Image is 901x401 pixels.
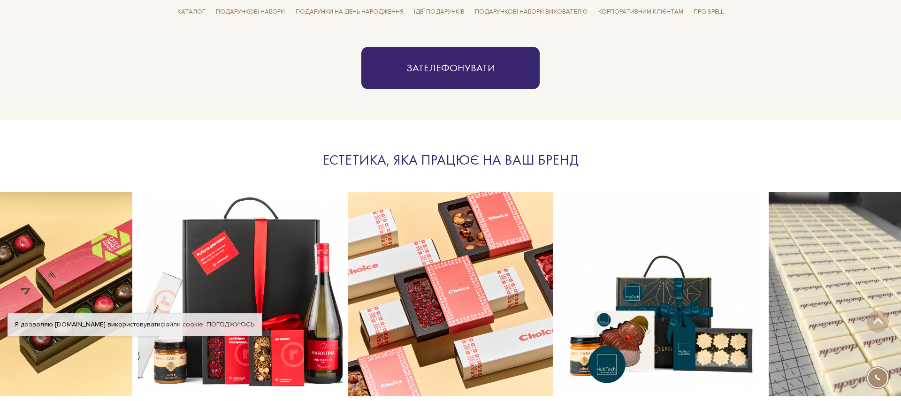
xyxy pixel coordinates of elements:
[361,47,540,89] a: Зателефонувати
[410,5,468,19] a: Ідеї подарунків
[206,320,254,329] a: Погоджуюсь
[212,5,289,19] a: Подарункові набори
[8,320,262,329] div: Я дозволяю [DOMAIN_NAME] використовувати
[595,4,687,20] a: Корпоративним клієнтам
[235,151,666,169] div: Естетика, яка працює на ваш бренд
[174,5,209,19] a: Каталог
[471,4,591,20] a: Подарункові набори вихователю
[292,5,407,19] a: Подарунки на День народження
[690,5,727,19] a: Про Spell
[160,320,203,328] a: файли cookie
